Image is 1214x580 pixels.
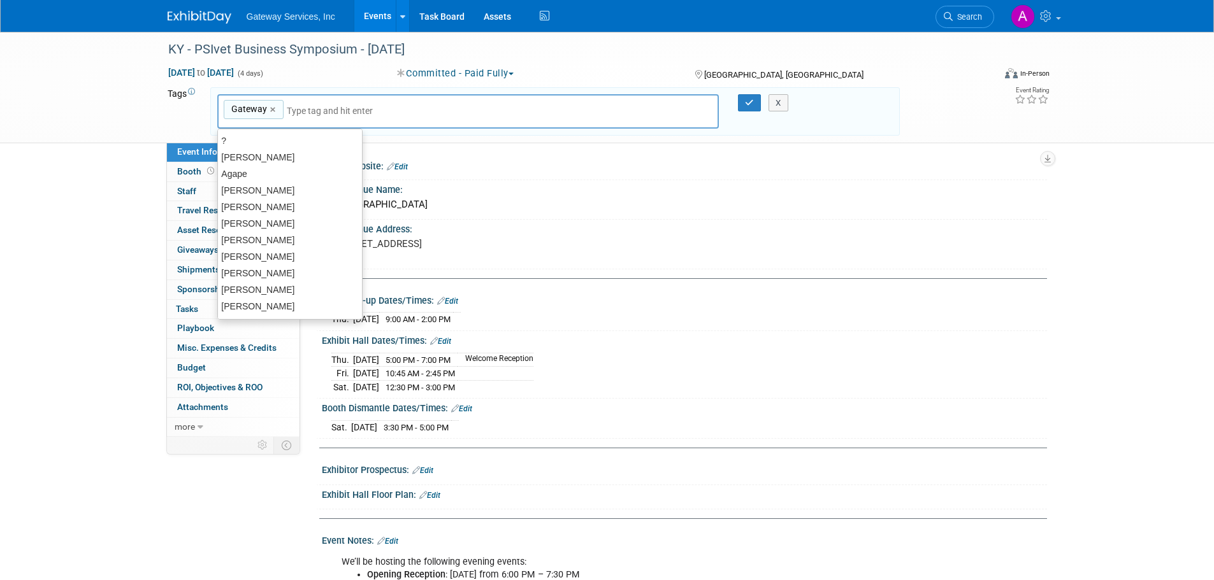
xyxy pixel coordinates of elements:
a: Tasks [167,300,300,319]
span: Budget [177,362,206,372]
a: Misc. Expenses & Credits [167,339,300,358]
a: Attachments [167,398,300,417]
div: Exhibit Hall Dates/Times: [322,331,1047,348]
div: ? [218,132,362,149]
div: [PERSON_NAME] [218,149,362,166]
span: Booth [177,166,217,176]
span: Booth not reserved yet [205,166,217,176]
span: to [195,67,207,78]
td: Sat. [331,380,353,393]
td: [DATE] [353,380,379,393]
div: [PERSON_NAME] [218,281,362,298]
span: 9:00 AM - 2:00 PM [386,315,451,324]
span: [GEOGRAPHIC_DATA], [GEOGRAPHIC_DATA] [704,70,864,80]
div: Exhibit Hall Floor Plan: [322,485,1047,502]
div: Attendees Only [218,315,362,331]
div: [PERSON_NAME] [218,298,362,315]
div: Event Venue Name: [322,180,1047,196]
pre: [STREET_ADDRESS] [336,238,610,250]
td: Sat. [331,420,351,434]
a: Edit [430,337,451,346]
span: 3:30 PM - 5:00 PM [384,423,449,432]
td: Toggle Event Tabs [273,437,300,453]
span: Event Information [177,146,249,157]
div: Booth Set-up Dates/Times: [322,291,1047,308]
td: [DATE] [353,313,379,326]
div: Booth Dismantle Dates/Times: [322,399,1047,415]
td: [DATE] [351,420,377,434]
a: ROI, Objectives & ROO [167,378,300,397]
span: 5:00 PM - 7:00 PM [386,355,451,365]
td: Personalize Event Tab Strip [252,437,274,453]
span: ROI, Objectives & ROO [177,382,263,392]
span: Sponsorships [177,284,232,294]
a: Edit [437,297,458,306]
a: Edit [419,491,440,500]
div: [PERSON_NAME] [218,199,362,215]
a: × [270,103,278,117]
a: more [167,418,300,437]
span: Gateway [229,103,267,115]
a: Search [936,6,994,28]
a: Edit [377,537,398,546]
td: Thu. [331,353,353,367]
div: Event Format [919,66,1050,85]
div: In-Person [1020,69,1050,78]
a: Giveaways [167,241,300,260]
button: Committed - Paid Fully [393,67,519,80]
div: Event Rating [1015,87,1049,94]
td: Tags [168,87,199,136]
span: 10:45 AM - 2:45 PM [386,369,455,378]
a: Playbook [167,319,300,338]
div: KY - PSIvet Business Symposium - [DATE] [164,38,975,61]
div: Exhibitor Prospectus: [322,460,1047,477]
td: Fri. [331,367,353,381]
div: Event Website: [322,157,1047,173]
a: Staff [167,182,300,201]
div: [PERSON_NAME] [218,182,362,199]
span: 12:30 PM - 3:00 PM [386,383,455,392]
span: Playbook [177,323,214,333]
input: Type tag and hit enter [287,104,389,117]
a: Edit [451,404,472,413]
a: Edit [387,162,408,171]
span: Attachments [177,402,228,412]
div: [PERSON_NAME] [218,265,362,281]
div: Event Notes: [322,531,1047,548]
a: Budget [167,358,300,378]
a: Edit [412,466,433,475]
span: [DATE] [DATE] [168,67,235,78]
span: Search [953,12,982,22]
span: Staff [177,186,196,196]
span: more [175,421,195,432]
td: [DATE] [353,367,379,381]
span: Shipments [177,264,220,274]
span: Misc. Expenses & Credits [177,343,277,353]
span: Giveaways [177,244,219,255]
div: [PERSON_NAME] [218,232,362,248]
div: [PERSON_NAME] [218,248,362,265]
span: (4 days) [236,69,263,78]
div: [GEOGRAPHIC_DATA] [331,195,1037,215]
b: Opening Reception [367,569,445,580]
td: Welcome Reception [458,353,533,367]
a: Sponsorships [167,280,300,299]
a: Booth [167,162,300,181]
a: Asset Reservations [167,221,300,240]
img: ExhibitDay [168,11,231,24]
a: Shipments [167,260,300,279]
div: Agape [218,166,362,182]
img: Alyson Evans [1011,4,1035,29]
button: X [769,94,788,112]
span: Travel Reservations [177,205,255,215]
div: [PERSON_NAME] [218,215,362,232]
span: Tasks [176,304,198,314]
div: Event Venue Address: [322,220,1047,236]
td: [DATE] [353,353,379,367]
span: Gateway Services, Inc [247,11,335,22]
img: Format-Inperson.png [1005,68,1018,78]
a: Event Information [167,143,300,162]
a: Travel Reservations [167,201,300,220]
span: Asset Reservations [177,225,253,235]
